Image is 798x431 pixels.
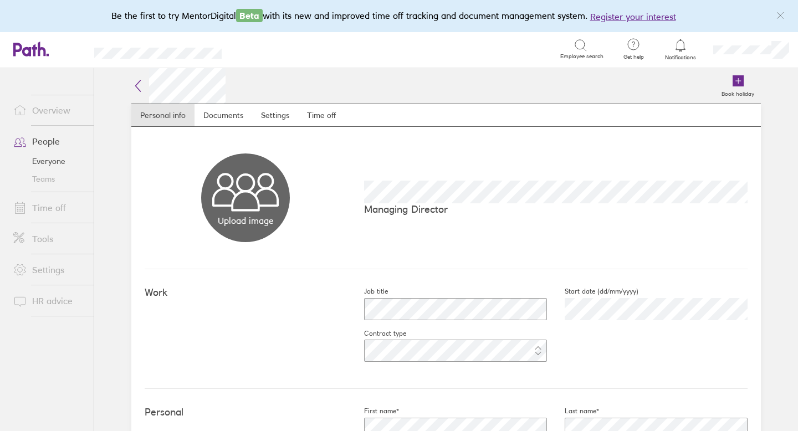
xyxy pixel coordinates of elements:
[547,287,638,296] label: Start date (dd/mm/yyyy)
[715,88,761,98] label: Book holiday
[663,38,699,61] a: Notifications
[560,53,603,60] span: Employee search
[252,44,280,54] div: Search
[4,130,94,152] a: People
[4,99,94,121] a: Overview
[4,290,94,312] a: HR advice
[111,9,687,23] div: Be the first to try MentorDigital with its new and improved time off tracking and document manage...
[298,104,345,126] a: Time off
[4,152,94,170] a: Everyone
[145,407,346,418] h4: Personal
[616,54,652,60] span: Get help
[715,68,761,104] a: Book holiday
[4,228,94,250] a: Tools
[4,259,94,281] a: Settings
[4,197,94,219] a: Time off
[4,170,94,188] a: Teams
[195,104,252,126] a: Documents
[252,104,298,126] a: Settings
[663,54,699,61] span: Notifications
[590,10,676,23] button: Register your interest
[346,287,388,296] label: Job title
[547,407,599,415] label: Last name*
[346,407,399,415] label: First name*
[131,104,195,126] a: Personal info
[145,287,346,299] h4: Work
[364,203,748,215] p: Managing Director
[236,9,263,22] span: Beta
[346,329,406,338] label: Contract type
